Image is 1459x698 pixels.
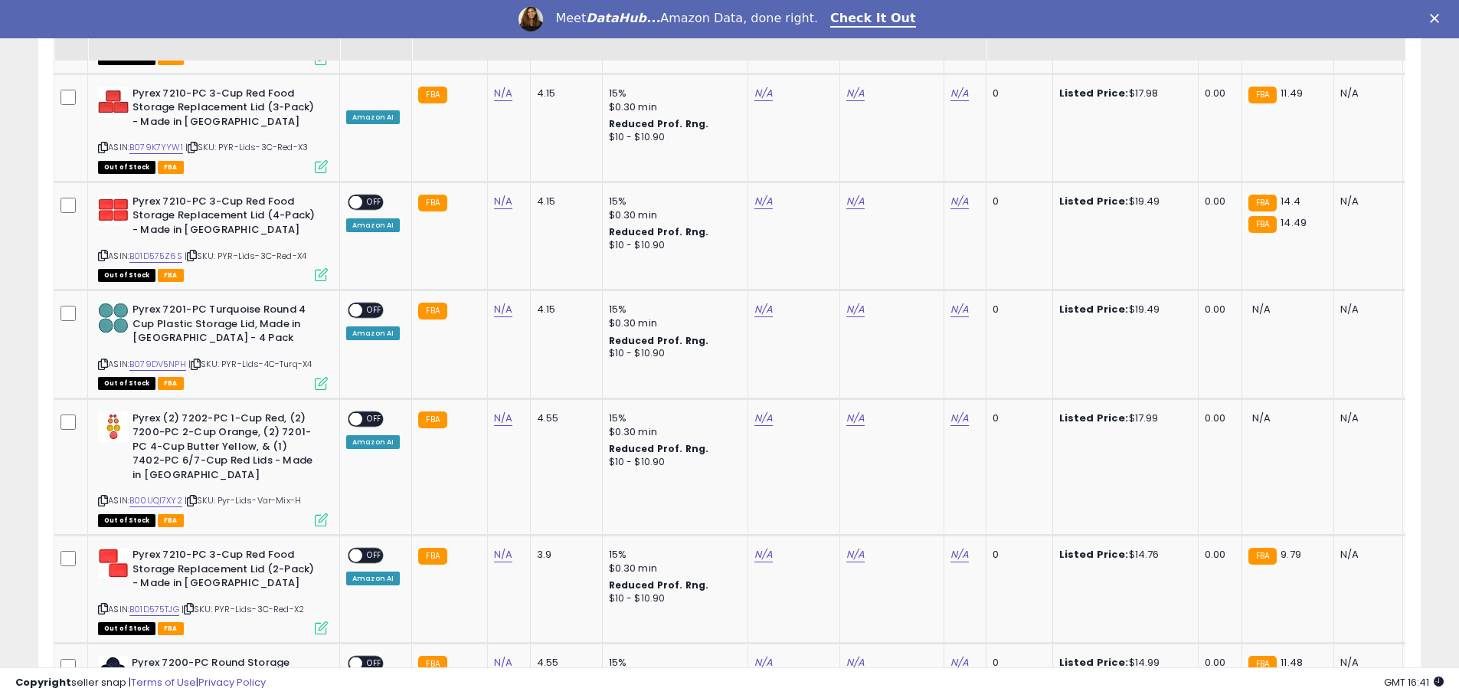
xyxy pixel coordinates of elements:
div: 4.15 [537,195,590,208]
div: N/A [1340,87,1391,100]
span: | SKU: PYR-Lids-3C-Red-X4 [185,250,306,262]
div: 15% [609,195,736,208]
span: OFF [362,412,387,425]
img: 41MEbiqyb0L._SL40_.jpg [98,87,129,117]
span: OFF [362,304,387,317]
a: Terms of Use [131,675,196,690]
div: $10 - $10.90 [609,239,736,252]
div: N/A [1340,548,1391,562]
a: N/A [950,411,969,426]
div: Amazon AI [346,572,400,585]
div: 0 [993,548,1040,562]
div: 4.15 [537,303,590,316]
b: Reduced Prof. Rng. [609,117,709,130]
span: All listings that are currently out of stock and unavailable for purchase on Amazon [98,161,155,174]
a: N/A [950,302,969,317]
small: FBA [418,303,447,320]
div: 15% [609,411,736,425]
div: $10 - $10.90 [609,131,736,144]
div: 0.00 [1205,303,1230,316]
small: FBA [1248,195,1277,211]
div: $10 - $10.90 [609,347,736,360]
span: FBA [158,269,184,282]
a: N/A [754,547,773,562]
div: $0.30 min [609,425,736,439]
span: N/A [1252,302,1271,316]
a: N/A [846,86,865,101]
div: seller snap | | [15,676,266,690]
div: $0.30 min [609,316,736,330]
div: ASIN: [98,303,328,388]
b: Listed Price: [1059,86,1129,100]
a: N/A [494,411,512,426]
a: B00UQI7XY2 [129,494,182,507]
span: FBA [158,161,184,174]
b: Reduced Prof. Rng. [609,334,709,347]
b: Listed Price: [1059,411,1129,425]
a: N/A [846,194,865,209]
img: Profile image for Georgie [519,7,543,31]
div: $19.49 [1059,303,1186,316]
a: N/A [846,302,865,317]
div: $17.98 [1059,87,1186,100]
div: N/A [1340,303,1391,316]
a: Privacy Policy [198,675,266,690]
span: 14.49 [1281,215,1307,230]
a: N/A [494,547,512,562]
div: 0 [993,303,1040,316]
div: Amazon AI [346,218,400,232]
span: All listings that are currently out of stock and unavailable for purchase on Amazon [98,269,155,282]
div: $14.76 [1059,548,1186,562]
div: Close [1430,14,1445,23]
b: Pyrex 7210-PC 3-Cup Red Food Storage Replacement Lid (3-Pack) - Made in [GEOGRAPHIC_DATA] [132,87,319,133]
b: Pyrex 7210-PC 3-Cup Red Food Storage Replacement Lid (4-Pack) - Made in [GEOGRAPHIC_DATA] [132,195,319,241]
a: N/A [754,86,773,101]
div: 15% [609,548,736,562]
small: FBA [418,548,447,565]
a: N/A [754,302,773,317]
a: N/A [846,411,865,426]
div: 3.9 [537,548,590,562]
div: N/A [1340,411,1391,425]
div: 4.15 [537,87,590,100]
span: 14.4 [1281,194,1300,208]
div: 0 [993,87,1040,100]
small: FBA [1248,87,1277,103]
img: 41HLLUk9ibL._SL40_.jpg [98,548,129,578]
span: | SKU: PYR-Lids-3C-Red-X3 [185,141,308,153]
a: N/A [846,547,865,562]
b: Reduced Prof. Rng. [609,225,709,238]
div: 0 [993,195,1040,208]
a: B079K7YYW1 [129,141,183,154]
small: FBA [418,87,447,103]
a: B01D575Z6S [129,250,182,263]
span: FBA [158,377,184,390]
b: Pyrex (2) 7202-PC 1-Cup Red, (2) 7200-PC 2-Cup Orange, (2) 7201-PC 4-Cup Butter Yellow, & (1) 740... [132,411,319,487]
div: ASIN: [98,87,328,172]
div: 15% [609,303,736,316]
div: N/A [1340,195,1391,208]
div: 15% [609,87,736,100]
div: 0.00 [1205,87,1230,100]
span: OFF [362,196,387,209]
a: N/A [494,86,512,101]
div: $0.30 min [609,100,736,114]
span: | SKU: PYR-Lids-4C-Turq-X4 [188,358,312,370]
i: DataHub... [586,11,660,25]
div: Amazon AI [346,435,400,449]
div: 0.00 [1205,548,1230,562]
div: ASIN: [98,411,328,525]
span: 11.49 [1281,86,1303,100]
a: N/A [950,86,969,101]
div: 0.00 [1205,195,1230,208]
a: B079DV5NPH [129,358,186,371]
span: FBA [158,622,184,635]
a: N/A [950,194,969,209]
span: All listings that are currently out of stock and unavailable for purchase on Amazon [98,514,155,527]
span: OFF [362,549,387,562]
small: FBA [418,195,447,211]
small: FBA [1248,548,1277,565]
strong: Copyright [15,675,71,690]
b: Listed Price: [1059,302,1129,316]
div: ASIN: [98,195,328,280]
